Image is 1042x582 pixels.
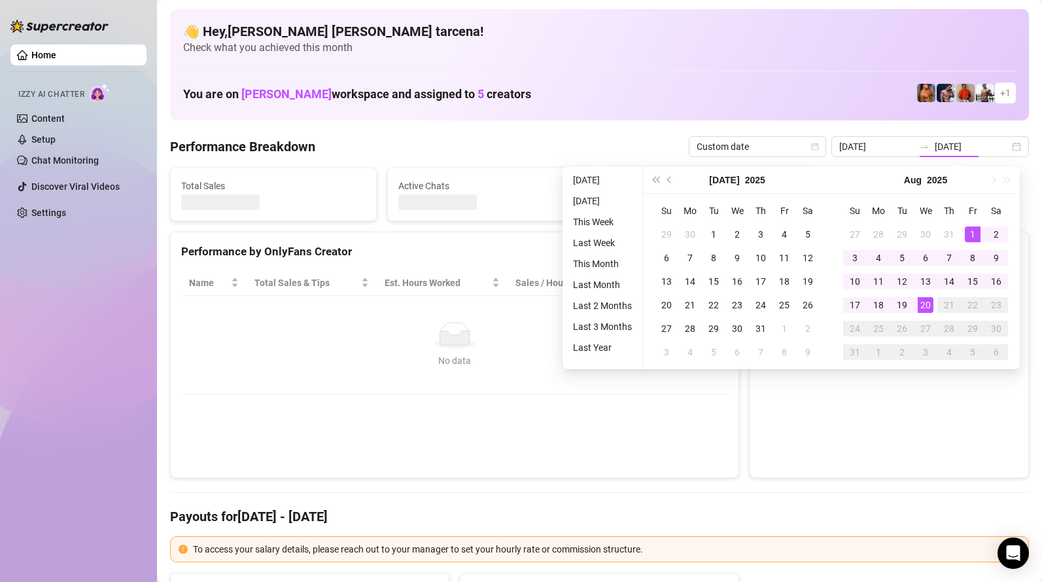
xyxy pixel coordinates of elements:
th: Chat Conversion [606,270,728,296]
input: End date [935,139,1009,154]
input: Start date [839,139,914,154]
h4: Performance Breakdown [170,137,315,156]
span: + 1 [1000,86,1011,100]
span: Check what you achieved this month [183,41,1016,55]
span: Messages Sent [616,179,801,193]
span: Chat Conversion [614,276,710,290]
a: Home [31,50,56,60]
th: Total Sales & Tips [247,270,377,296]
span: Custom date [697,137,818,156]
a: Content [31,113,65,124]
span: Active Chats [398,179,583,193]
div: Open Intercom Messenger [998,537,1029,569]
span: 5 [478,87,484,101]
span: exclamation-circle [179,545,188,554]
span: Name [189,276,228,290]
h1: You are on workspace and assigned to creators [183,87,531,101]
span: Sales / Hour [515,276,588,290]
a: Settings [31,208,66,218]
span: Izzy AI Chatter [18,88,84,101]
a: Setup [31,134,56,145]
th: Name [181,270,247,296]
span: swap-right [919,141,929,152]
img: Axel [937,84,955,102]
div: Sales by OnlyFans Creator [761,243,1018,261]
h4: 👋 Hey, [PERSON_NAME] [PERSON_NAME] tarcena ! [183,22,1016,41]
img: Justin [956,84,975,102]
img: logo-BBDzfeDw.svg [10,20,109,33]
img: JUSTIN [976,84,994,102]
a: Chat Monitoring [31,155,99,166]
img: AI Chatter [90,83,110,102]
a: Discover Viral Videos [31,181,120,192]
div: Performance by OnlyFans Creator [181,243,728,261]
div: No data [194,354,715,368]
div: Est. Hours Worked [385,276,489,290]
span: Total Sales & Tips [254,276,358,290]
th: Sales / Hour [508,270,606,296]
div: To access your salary details, please reach out to your manager to set your hourly rate or commis... [193,542,1020,556]
span: Total Sales [181,179,366,193]
img: JG [917,84,935,102]
span: [PERSON_NAME] [241,87,332,101]
span: calendar [811,143,819,151]
span: to [919,141,929,152]
h4: Payouts for [DATE] - [DATE] [170,507,1029,526]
